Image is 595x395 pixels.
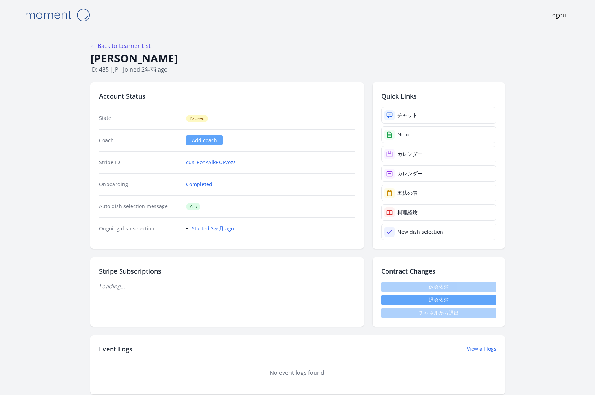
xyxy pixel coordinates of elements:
[99,91,355,101] h2: Account Status
[381,107,496,124] a: チャット
[99,225,181,232] dt: Ongoing dish selection
[467,345,496,353] a: View all logs
[397,151,423,158] div: カレンダー
[99,181,181,188] dt: Onboarding
[186,135,223,145] a: Add coach
[381,282,496,292] span: 休会依頼
[99,137,181,144] dt: Coach
[99,266,355,276] h2: Stripe Subscriptions
[186,181,212,188] a: Completed
[99,203,181,210] dt: Auto dish selection message
[397,228,443,235] div: New dish selection
[21,6,93,24] img: Moment
[397,131,414,138] div: Notion
[113,66,118,73] span: jp
[381,126,496,143] a: Notion
[381,266,496,276] h2: Contract Changes
[90,65,505,74] p: ID: 485 | | Joined 2年弱 ago
[99,344,132,354] h2: Event Logs
[381,91,496,101] h2: Quick Links
[186,203,200,210] span: Yes
[90,51,505,65] h1: [PERSON_NAME]
[99,368,496,377] div: No event logs found.
[381,308,496,318] span: チャネルから退出
[549,11,568,19] a: Logout
[381,224,496,240] a: New dish selection
[381,165,496,182] a: カレンダー
[397,112,418,119] div: チャット
[381,185,496,201] a: 五法の表
[99,159,181,166] dt: Stripe ID
[192,225,234,232] a: Started 3ヶ月 ago
[381,295,496,305] button: 退会依頼
[381,146,496,162] a: カレンダー
[186,159,236,166] a: cus_RoYAYlkROFvozs
[99,115,181,122] dt: State
[397,170,423,177] div: カレンダー
[90,42,151,50] a: ← Back to Learner List
[381,204,496,221] a: 料理経験
[186,115,208,122] span: Paused
[397,189,418,197] div: 五法の表
[397,209,418,216] div: 料理経験
[99,282,355,291] p: Loading...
